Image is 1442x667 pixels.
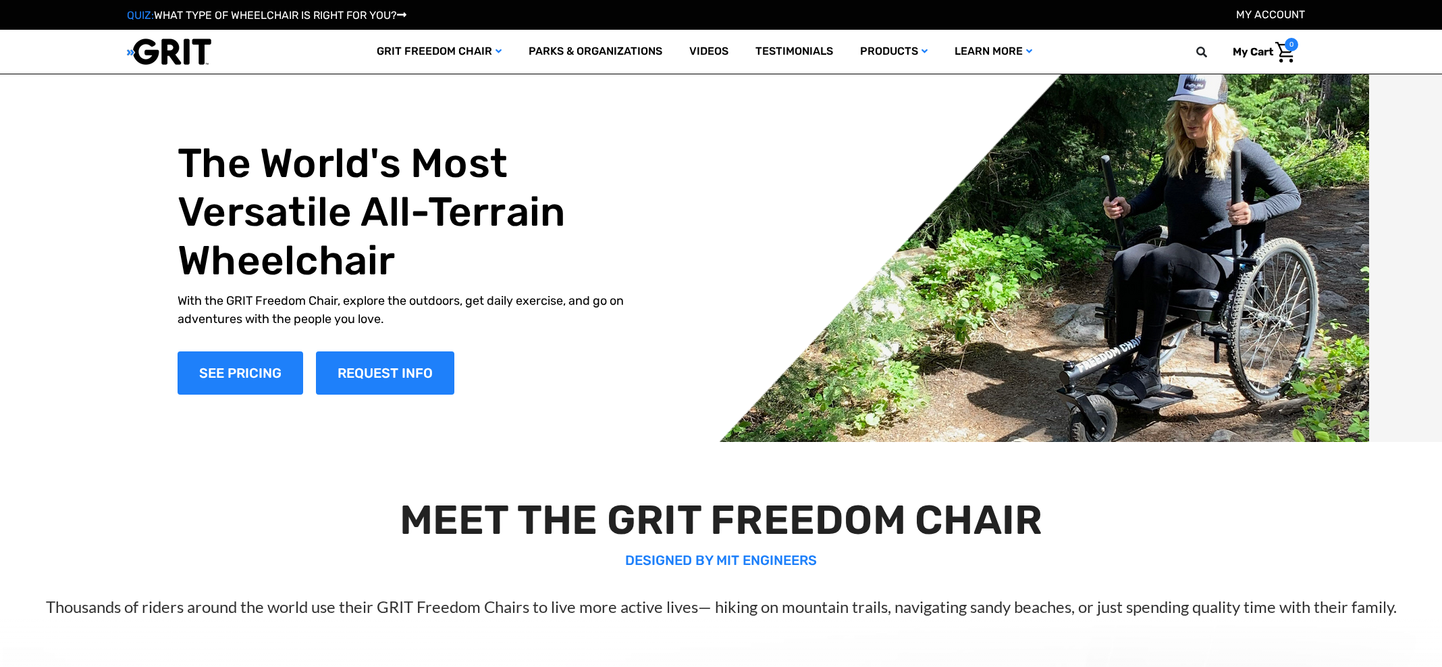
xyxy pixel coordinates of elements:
p: DESIGNED BY MIT ENGINEERS [36,550,1406,570]
img: GRIT All-Terrain Wheelchair and Mobility Equipment [127,38,211,66]
span: QUIZ: [127,9,154,22]
a: Parks & Organizations [515,30,676,74]
h2: MEET THE GRIT FREEDOM CHAIR [36,496,1406,545]
span: My Cart [1233,45,1273,58]
span: 0 [1285,38,1298,51]
h1: The World's Most Versatile All-Terrain Wheelchair [178,139,654,285]
p: With the GRIT Freedom Chair, explore the outdoors, get daily exercise, and go on adventures with ... [178,292,654,328]
a: Learn More [941,30,1046,74]
a: QUIZ:WHAT TYPE OF WHEELCHAIR IS RIGHT FOR YOU? [127,9,406,22]
a: Products [847,30,941,74]
a: Slide number 1, Request Information [316,351,454,395]
a: Account [1236,8,1305,21]
a: Videos [676,30,742,74]
img: Cart [1275,42,1295,63]
p: Thousands of riders around the world use their GRIT Freedom Chairs to live more active lives— hik... [36,595,1406,619]
a: Shop Now [178,351,303,395]
input: Search [1202,38,1223,66]
a: GRIT Freedom Chair [363,30,515,74]
a: Testimonials [742,30,847,74]
a: Cart with 0 items [1223,38,1298,66]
